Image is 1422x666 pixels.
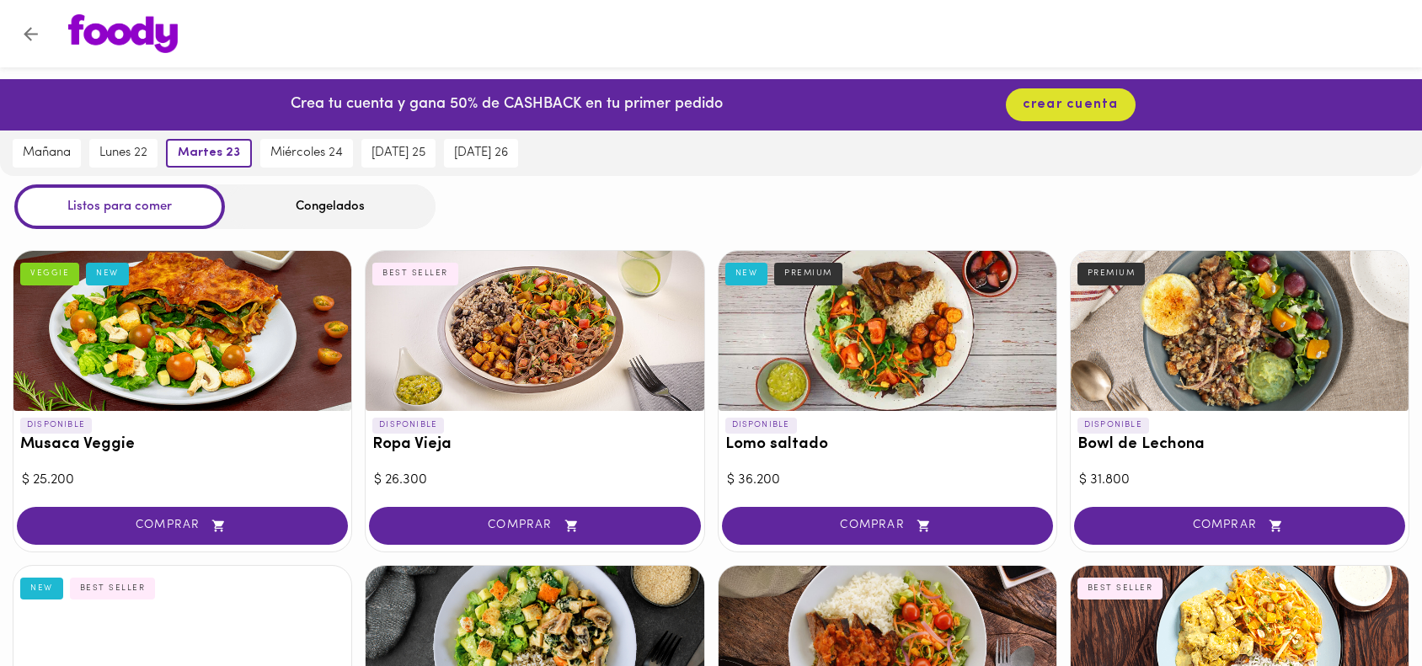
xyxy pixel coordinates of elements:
[725,418,797,433] p: DISPONIBLE
[20,418,92,433] p: DISPONIBLE
[10,13,51,55] button: Volver
[444,139,518,168] button: [DATE] 26
[374,471,695,490] div: $ 26.300
[1077,436,1402,454] h3: Bowl de Lechona
[178,146,240,161] span: martes 23
[1071,251,1409,411] div: Bowl de Lechona
[372,146,425,161] span: [DATE] 25
[1006,88,1136,121] button: crear cuenta
[774,263,842,285] div: PREMIUM
[22,471,343,490] div: $ 25.200
[99,146,147,161] span: lunes 22
[366,251,703,411] div: Ropa Vieja
[89,139,158,168] button: lunes 22
[390,519,679,533] span: COMPRAR
[1023,97,1119,113] span: crear cuenta
[13,251,351,411] div: Musaca Veggie
[225,184,436,229] div: Congelados
[719,251,1056,411] div: Lomo saltado
[361,139,436,168] button: [DATE] 25
[20,436,345,454] h3: Musaca Veggie
[260,139,353,168] button: miércoles 24
[372,263,458,285] div: BEST SELLER
[1095,519,1384,533] span: COMPRAR
[20,578,63,599] div: NEW
[725,436,1050,454] h3: Lomo saltado
[1077,418,1149,433] p: DISPONIBLE
[725,263,768,285] div: NEW
[23,146,71,161] span: mañana
[17,507,348,545] button: COMPRAR
[1324,568,1405,649] iframe: Messagebird Livechat Widget
[372,436,697,454] h3: Ropa Vieja
[722,507,1053,545] button: COMPRAR
[1079,471,1400,490] div: $ 31.800
[20,263,79,285] div: VEGGIE
[1077,263,1146,285] div: PREMIUM
[1077,578,1163,599] div: BEST SELLER
[372,418,444,433] p: DISPONIBLE
[166,139,252,168] button: martes 23
[291,94,723,116] p: Crea tu cuenta y gana 50% de CASHBACK en tu primer pedido
[270,146,343,161] span: miércoles 24
[86,263,129,285] div: NEW
[13,139,81,168] button: mañana
[1074,507,1405,545] button: COMPRAR
[727,471,1048,490] div: $ 36.200
[14,184,225,229] div: Listos para comer
[38,519,327,533] span: COMPRAR
[70,578,156,599] div: BEST SELLER
[454,146,508,161] span: [DATE] 26
[68,14,178,53] img: logo.png
[743,519,1032,533] span: COMPRAR
[369,507,700,545] button: COMPRAR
